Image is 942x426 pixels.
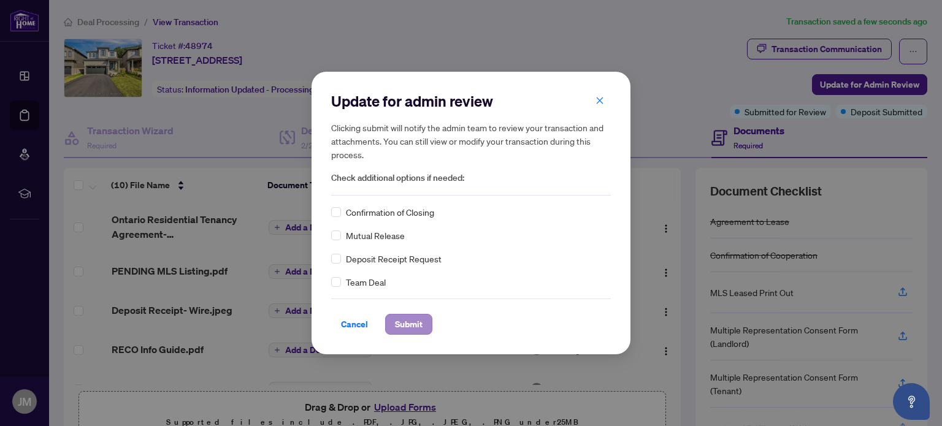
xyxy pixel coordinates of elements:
[346,252,442,265] span: Deposit Receipt Request
[331,121,611,161] h5: Clicking submit will notify the admin team to review your transaction and attachments. You can st...
[331,91,611,111] h2: Update for admin review
[346,205,434,219] span: Confirmation of Closing
[346,229,405,242] span: Mutual Release
[385,314,432,335] button: Submit
[395,314,423,334] span: Submit
[893,383,930,420] button: Open asap
[341,314,368,334] span: Cancel
[331,314,378,335] button: Cancel
[346,275,386,289] span: Team Deal
[595,96,604,105] span: close
[331,171,611,185] span: Check additional options if needed:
